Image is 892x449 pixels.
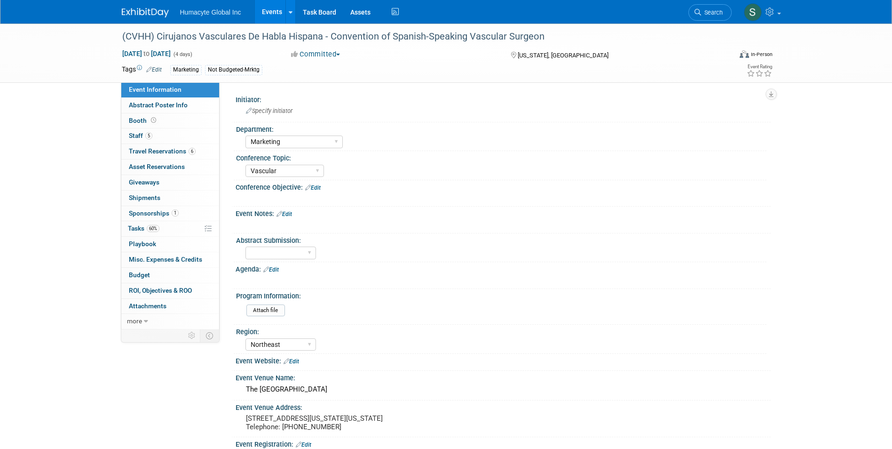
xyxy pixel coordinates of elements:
[236,289,766,301] div: Program Information:
[129,240,156,248] span: Playbook
[128,224,159,232] span: Tasks
[121,144,219,159] a: Travel Reservations6
[172,209,179,216] span: 1
[200,329,219,342] td: Toggle Event Tabs
[149,117,158,124] span: Booth not reserved yet
[236,262,771,274] div: Agenda:
[121,283,219,298] a: ROI, Objectives & ROO
[205,65,262,75] div: Not Budgeted-Mrktg
[122,8,169,17] img: ExhibitDay
[688,4,732,21] a: Search
[127,317,142,325] span: more
[676,49,773,63] div: Event Format
[236,207,771,219] div: Event Notes:
[243,382,764,397] div: The [GEOGRAPHIC_DATA]
[129,178,159,186] span: Giveaways
[129,117,158,124] span: Booth
[121,128,219,144] a: Staff5
[173,51,192,57] span: (4 days)
[189,148,196,155] span: 6
[701,9,723,16] span: Search
[236,325,766,337] div: Region:
[121,191,219,206] a: Shipments
[121,206,219,221] a: Sponsorships1
[145,132,152,139] span: 5
[236,371,771,383] div: Event Venue Name:
[246,107,292,114] span: Specify initiator
[121,252,219,267] a: Misc. Expenses & Credits
[744,3,762,21] img: Sam Cashion
[129,147,196,155] span: Travel Reservations
[747,64,772,69] div: Event Rating
[129,302,166,310] span: Attachments
[236,401,771,412] div: Event Venue Address:
[121,237,219,252] a: Playbook
[129,163,185,170] span: Asset Reservations
[121,299,219,314] a: Attachments
[121,268,219,283] a: Budget
[122,49,171,58] span: [DATE] [DATE]
[296,441,311,448] a: Edit
[121,175,219,190] a: Giveaways
[129,194,160,201] span: Shipments
[121,98,219,113] a: Abstract Poster Info
[236,233,766,245] div: Abstract Submission:
[129,287,192,294] span: ROI, Objectives & ROO
[129,271,150,279] span: Budget
[129,101,188,109] span: Abstract Poster Info
[121,314,219,329] a: more
[236,151,766,163] div: Conference Topic:
[129,86,182,93] span: Event Information
[184,329,200,342] td: Personalize Event Tab Strip
[236,93,771,104] div: Initiator:
[121,221,219,236] a: Tasks60%
[750,51,773,58] div: In-Person
[180,8,241,16] span: Humacyte Global Inc
[263,266,279,273] a: Edit
[147,225,159,232] span: 60%
[119,28,718,45] div: (CVHH) Cirujanos Vasculares De Habla Hispana - Convention of Spanish-Speaking Vascular Surgeon
[121,160,219,175] a: Asset Reservations
[121,113,219,128] a: Booth
[236,180,771,192] div: Conference Objective:
[146,66,162,73] a: Edit
[236,354,771,366] div: Event Website:
[518,52,608,59] span: [US_STATE], [GEOGRAPHIC_DATA]
[129,132,152,139] span: Staff
[142,50,151,57] span: to
[170,65,202,75] div: Marketing
[276,211,292,217] a: Edit
[284,358,299,365] a: Edit
[305,184,321,191] a: Edit
[740,50,749,58] img: Format-Inperson.png
[246,414,448,431] pre: [STREET_ADDRESS][US_STATE][US_STATE] Telephone: [PHONE_NUMBER]
[121,82,219,97] a: Event Information
[129,256,202,263] span: Misc. Expenses & Credits
[288,49,344,59] button: Committed
[236,122,766,134] div: Department:
[122,64,162,75] td: Tags
[129,209,179,217] span: Sponsorships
